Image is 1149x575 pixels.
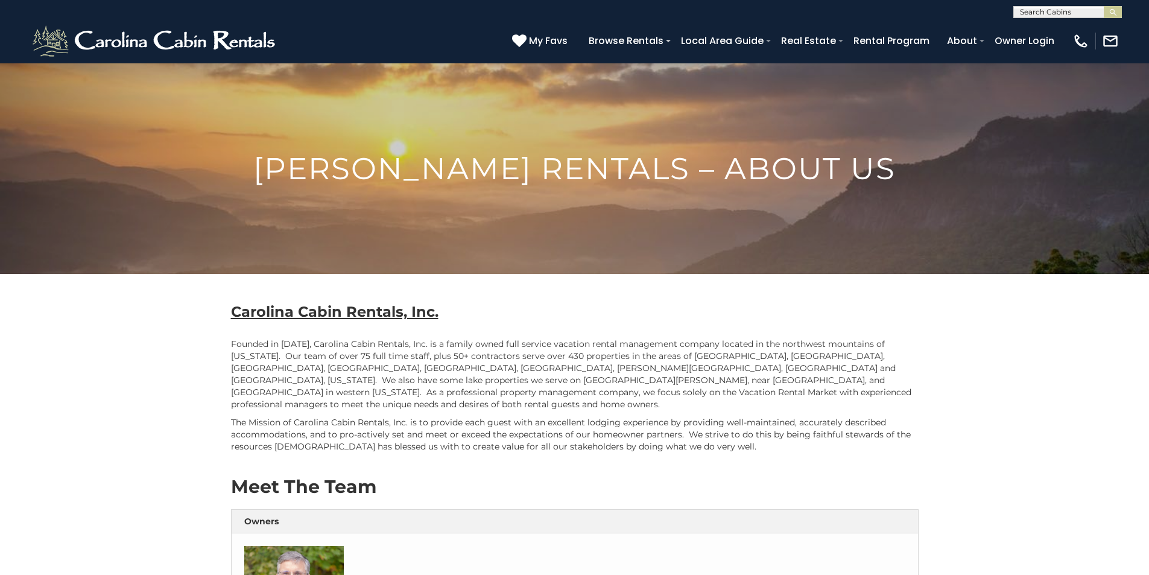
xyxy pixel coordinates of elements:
[231,303,438,320] b: Carolina Cabin Rentals, Inc.
[512,33,571,49] a: My Favs
[775,30,842,51] a: Real Estate
[847,30,935,51] a: Rental Program
[231,416,919,453] p: The Mission of Carolina Cabin Rentals, Inc. is to provide each guest with an excellent lodging ex...
[231,338,919,410] p: Founded in [DATE], Carolina Cabin Rentals, Inc. is a family owned full service vacation rental ma...
[989,30,1060,51] a: Owner Login
[30,23,280,59] img: White-1-2.png
[1072,33,1089,49] img: phone-regular-white.png
[529,33,568,48] span: My Favs
[583,30,669,51] a: Browse Rentals
[231,475,376,498] strong: Meet The Team
[941,30,983,51] a: About
[675,30,770,51] a: Local Area Guide
[1102,33,1119,49] img: mail-regular-white.png
[244,516,279,527] strong: Owners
